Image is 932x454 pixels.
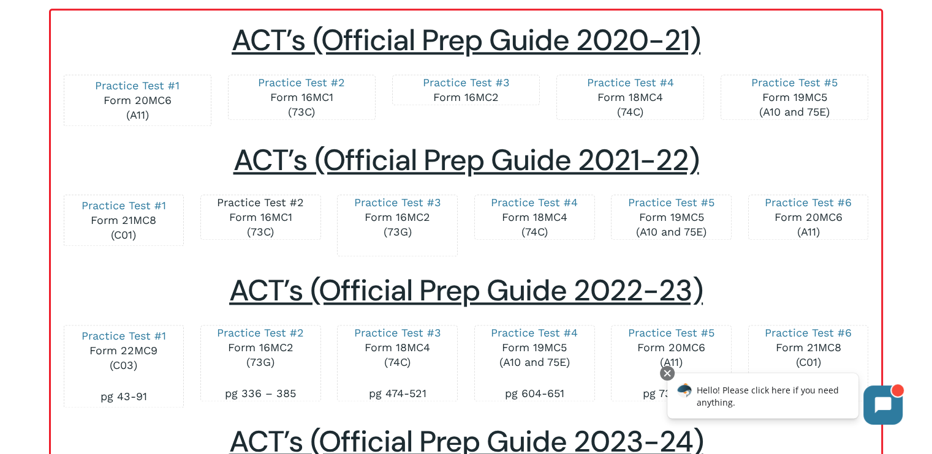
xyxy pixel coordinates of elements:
[350,195,445,256] p: Form 16MC2 (73G)
[81,329,166,342] a: Practice Test #1
[487,386,582,401] p: pg 604-651
[229,271,703,310] span: ACT’s (Official Prep Guide 2022-23)
[217,326,304,339] a: Practice Test #2
[350,386,445,401] p: pg 474-521
[765,326,852,339] a: Practice Test #6
[654,363,915,437] iframe: Chatbot
[624,326,719,386] p: Form 20MC6 (A11)
[350,326,445,386] p: Form 18MC4 (74C)
[628,326,714,339] a: Practice Test #5
[751,76,838,89] a: Practice Test #5
[491,196,578,209] a: Practice Test #4
[761,195,856,239] p: Form 20MC6 (A11)
[241,75,363,119] p: Form 16MC1 (73C)
[761,326,856,386] p: Form 21MC8 (C01)
[624,386,719,401] p: pg 736-781
[354,196,441,209] a: Practice Test #3
[354,326,441,339] a: Practice Test #3
[765,196,852,209] a: Practice Test #6
[213,326,308,386] p: Form 16MC2 (73G)
[422,76,509,89] a: Practice Test #3
[77,198,172,242] p: Form 21MC8 (C01)
[77,329,172,389] p: Form 22MC9 (C03)
[77,78,199,122] p: Form 20MC6 (A11)
[258,76,345,89] a: Practice Test #2
[217,196,304,209] a: Practice Test #2
[487,195,582,239] p: Form 18MC4 (74C)
[233,141,699,179] span: ACT’s (Official Prep Guide 2021-22)
[405,75,527,105] p: Form 16MC2
[628,196,714,209] a: Practice Test #5
[95,79,180,92] a: Practice Test #1
[232,21,700,59] span: ACT’s (Official Prep Guide 2020-21)
[213,386,308,401] p: pg 336 – 385
[733,75,855,119] p: Form 19MC5 (A10 and 75E)
[213,195,308,239] p: Form 16MC1 (73C)
[624,195,719,239] p: Form 19MC5 (A10 and 75E)
[491,326,578,339] a: Practice Test #4
[81,199,166,212] a: Practice Test #1
[587,76,674,89] a: Practice Test #4
[487,326,582,386] p: Form 19MC5 (A10 and 75E)
[569,75,691,119] p: Form 18MC4 (74C)
[77,389,172,404] p: pg 43-91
